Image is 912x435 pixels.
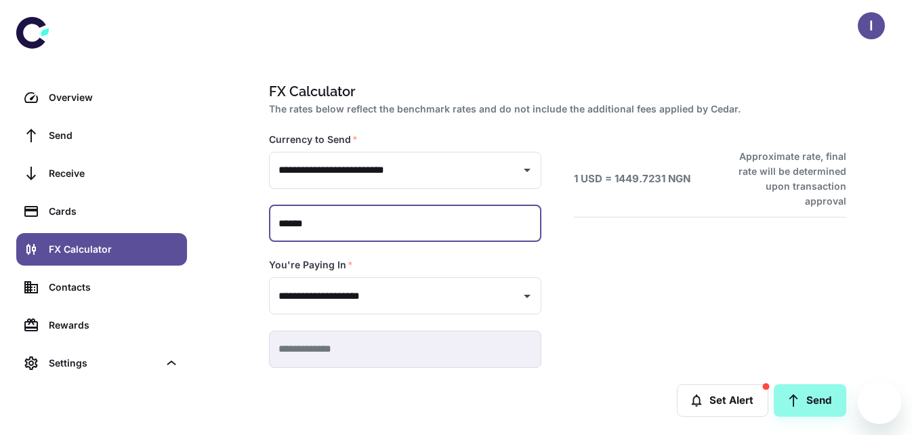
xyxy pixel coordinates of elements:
[774,384,846,417] a: Send
[269,258,353,272] label: You're Paying In
[49,128,179,143] div: Send
[49,280,179,295] div: Contacts
[724,149,846,209] h6: Approximate rate, final rate will be determined upon transaction approval
[16,195,187,228] a: Cards
[269,81,841,102] h1: FX Calculator
[16,119,187,152] a: Send
[677,384,768,417] button: Set Alert
[49,204,179,219] div: Cards
[49,242,179,257] div: FX Calculator
[518,287,537,306] button: Open
[858,12,885,39] button: I
[518,161,537,180] button: Open
[16,271,187,304] a: Contacts
[49,166,179,181] div: Receive
[858,381,901,424] iframe: Button to launch messaging window
[269,133,358,146] label: Currency to Send
[16,157,187,190] a: Receive
[49,356,159,371] div: Settings
[49,318,179,333] div: Rewards
[16,81,187,114] a: Overview
[49,90,179,105] div: Overview
[574,171,690,187] h6: 1 USD = 1449.7231 NGN
[16,347,187,379] div: Settings
[16,233,187,266] a: FX Calculator
[16,309,187,341] a: Rewards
